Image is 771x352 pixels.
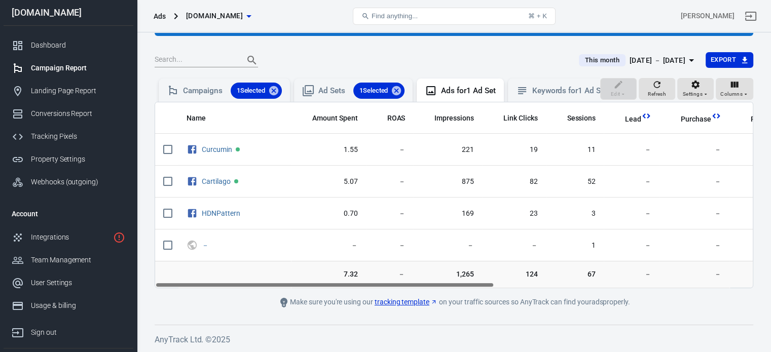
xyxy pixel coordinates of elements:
[612,241,651,251] span: －
[4,249,133,271] a: Team Management
[421,112,474,124] span: The number of times your ads were on screen.
[154,11,166,21] div: Ads
[503,113,538,124] span: Link Clicks
[202,209,240,217] a: HDNPattern
[739,4,763,28] a: Sign out
[231,83,282,99] div: 1Selected
[374,241,406,251] span: －
[668,241,721,251] span: －
[299,269,358,280] span: 7.32
[187,143,198,155] svg: Facebook Ads
[186,10,243,22] span: velvee.net
[202,177,232,184] span: Cartilago
[554,241,596,251] span: 1
[202,241,210,248] span: －
[202,177,231,185] a: Cartilago
[312,113,358,124] span: Amount Spent
[4,202,133,226] li: Account
[434,112,474,124] span: The number of times your ads were on screen.
[187,207,198,219] svg: Facebook Ads
[4,8,133,17] div: [DOMAIN_NAME]
[372,12,418,20] span: Find anything...
[554,145,596,155] span: 11
[31,63,125,73] div: Campaign Report
[387,112,406,124] span: The total return on ad spend
[374,269,406,280] span: －
[236,147,240,151] span: Active
[677,78,714,100] button: Settings
[299,241,358,251] span: －
[155,54,236,67] input: Search...
[374,209,406,219] span: －
[716,78,753,100] button: Columns
[490,145,538,155] span: 19
[567,113,596,124] span: Sessions
[187,113,206,124] span: Name
[234,179,238,183] span: Active
[668,177,721,187] span: －
[641,111,651,121] svg: This column is calculated from AnyTrack real-time data
[4,148,133,171] a: Property Settings
[668,114,711,125] span: Purchase
[387,113,406,124] span: ROAS
[4,102,133,125] a: Conversions Report
[31,177,125,187] div: Webhooks (outgoing)
[554,113,596,124] span: Sessions
[490,112,538,124] span: The number of clicks on links within the ad that led to advertiser-specified destinations
[434,113,474,124] span: Impressions
[202,241,209,249] a: －
[625,114,641,125] span: Lead
[231,86,272,96] span: 1 Selected
[353,8,556,25] button: Find anything...⌘ + K
[668,209,721,219] span: －
[155,102,753,288] div: scrollable content
[581,55,623,65] span: This month
[612,269,651,280] span: －
[187,175,198,187] svg: Facebook Ads
[720,90,743,99] span: Columns
[532,86,607,96] div: Keywords for 1 Ad Set
[554,177,596,187] span: 52
[571,52,706,69] button: This month[DATE] － [DATE]
[681,114,711,125] span: Purchase
[4,226,133,249] a: Integrations
[4,171,133,193] a: Webhooks (outgoing)
[31,232,109,243] div: Integrations
[668,145,721,155] span: －
[31,300,125,311] div: Usage & billing
[31,255,125,265] div: Team Management
[299,145,358,155] span: 1.55
[612,177,651,187] span: －
[240,48,264,72] button: Search
[421,241,474,251] span: －
[503,112,538,124] span: The number of clicks on links within the ad that led to advertiser-specified destinations
[374,112,406,124] span: The total return on ad spend
[182,7,255,25] button: [DOMAIN_NAME]
[31,40,125,51] div: Dashboard
[183,83,282,99] div: Campaigns
[490,209,538,219] span: 23
[31,278,125,288] div: User Settings
[421,209,474,219] span: 169
[612,114,641,125] span: Lead
[4,80,133,102] a: Landing Page Report
[711,111,721,121] svg: This column is calculated from AnyTrack real-time data
[31,131,125,142] div: Tracking Pixels
[202,145,234,152] span: Curcumin
[31,327,125,338] div: Sign out
[31,154,125,165] div: Property Settings
[4,57,133,80] a: Campaign Report
[31,108,125,119] div: Conversions Report
[4,34,133,57] a: Dashboard
[187,239,198,251] svg: UTM & Web Traffic
[668,269,721,280] span: －
[4,271,133,294] a: User Settings
[202,145,232,153] a: Curcumin
[374,145,406,155] span: －
[683,90,703,99] span: Settings
[312,112,358,124] span: The estimated total amount of money you've spent on your campaign, ad set or ad during its schedule.
[554,209,596,219] span: 3
[554,269,596,280] span: 67
[353,86,394,96] span: 1 Selected
[612,209,651,219] span: －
